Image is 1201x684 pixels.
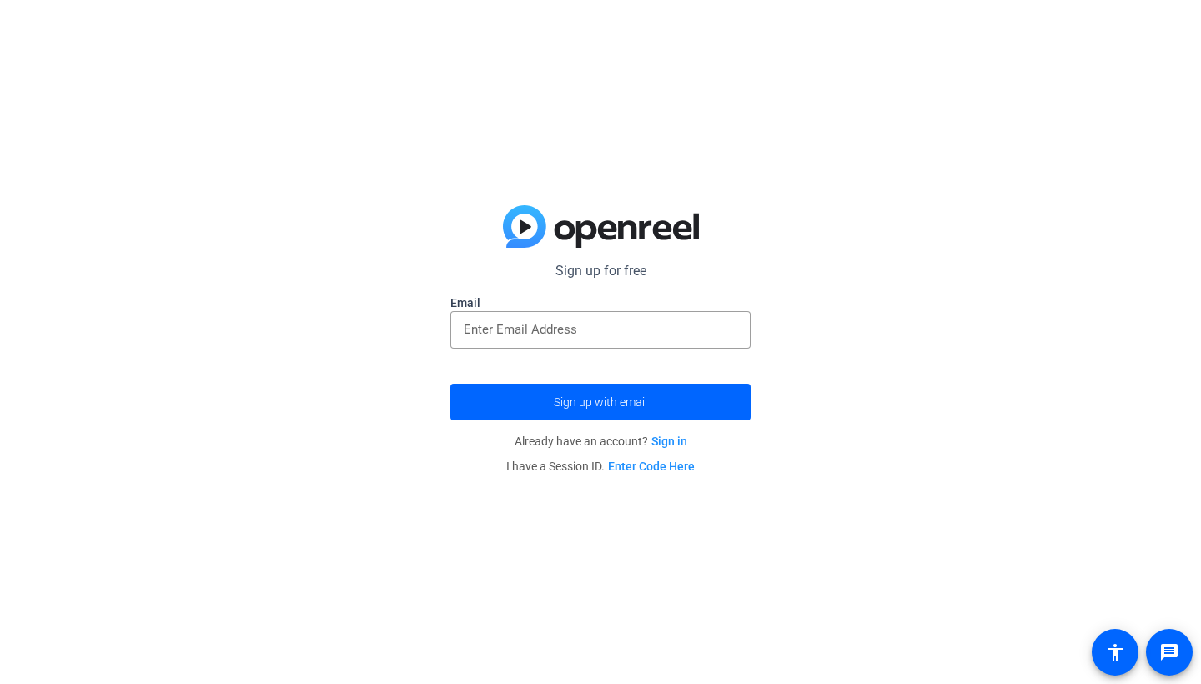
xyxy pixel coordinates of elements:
span: I have a Session ID. [506,460,695,473]
a: Sign in [651,435,687,448]
mat-icon: message [1159,642,1179,662]
label: Email [450,294,751,311]
input: Enter Email Address [464,319,737,339]
button: Sign up with email [450,384,751,420]
a: Enter Code Here [608,460,695,473]
span: Already have an account? [515,435,687,448]
p: Sign up for free [450,261,751,281]
mat-icon: accessibility [1105,642,1125,662]
img: blue-gradient.svg [503,205,699,249]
